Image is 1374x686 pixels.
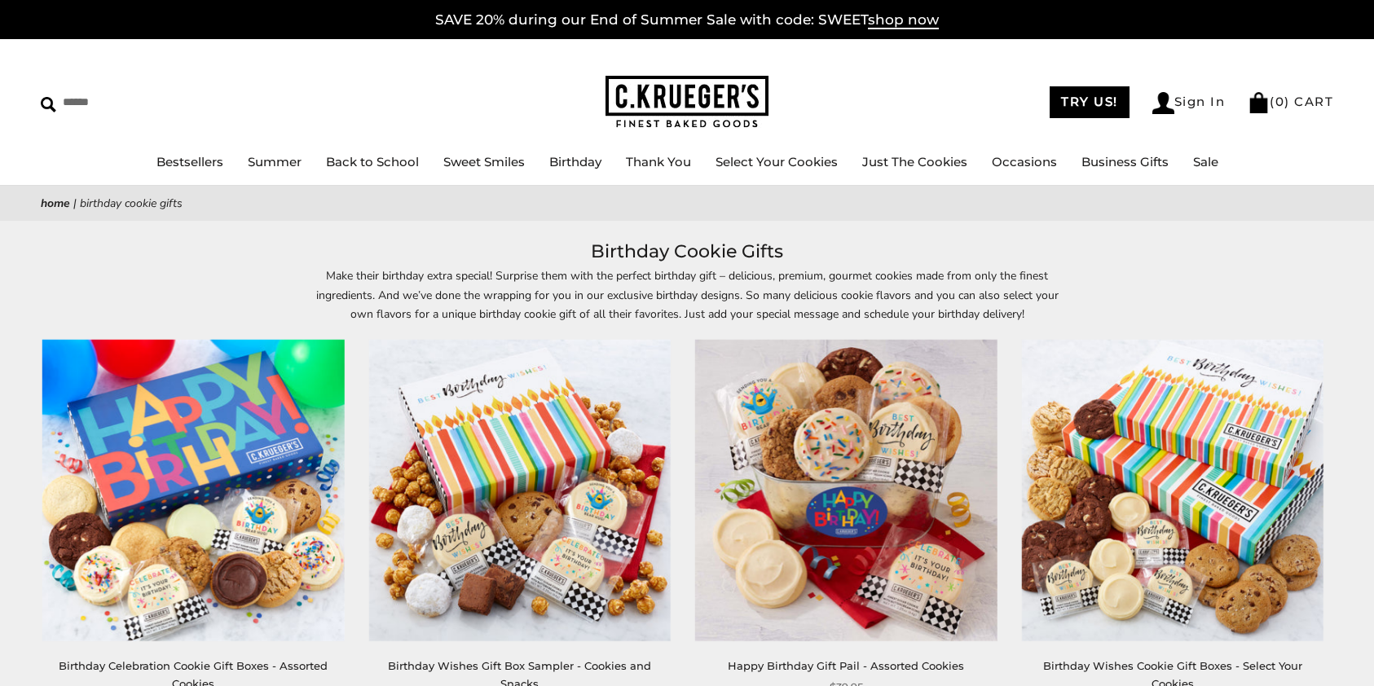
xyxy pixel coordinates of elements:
[1152,92,1174,114] img: Account
[1050,86,1130,118] a: TRY US!
[65,237,1309,266] h1: Birthday Cookie Gifts
[626,154,691,169] a: Thank You
[992,154,1057,169] a: Occasions
[369,340,671,641] img: Birthday Wishes Gift Box Sampler - Cookies and Snacks
[606,76,768,129] img: C.KRUEGER'S
[1021,340,1323,641] img: Birthday Wishes Cookie Gift Boxes - Select Your Cookies
[312,266,1062,323] p: Make their birthday extra special! Surprise them with the perfect birthday gift – delicious, prem...
[1248,92,1270,113] img: Bag
[1081,154,1169,169] a: Business Gifts
[41,90,235,115] input: Search
[73,196,77,211] span: |
[248,154,302,169] a: Summer
[1152,92,1226,114] a: Sign In
[41,194,1333,213] nav: breadcrumbs
[42,340,344,641] img: Birthday Celebration Cookie Gift Boxes - Assorted Cookies
[443,154,525,169] a: Sweet Smiles
[41,97,56,112] img: Search
[728,659,964,672] a: Happy Birthday Gift Pail - Assorted Cookies
[435,11,939,29] a: SAVE 20% during our End of Summer Sale with code: SWEETshop now
[41,196,70,211] a: Home
[326,154,419,169] a: Back to School
[862,154,967,169] a: Just The Cookies
[1193,154,1218,169] a: Sale
[156,154,223,169] a: Bestsellers
[549,154,601,169] a: Birthday
[80,196,183,211] span: Birthday Cookie Gifts
[1248,94,1333,109] a: (0) CART
[1275,94,1285,109] span: 0
[716,154,838,169] a: Select Your Cookies
[868,11,939,29] span: shop now
[695,340,997,641] img: Happy Birthday Gift Pail - Assorted Cookies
